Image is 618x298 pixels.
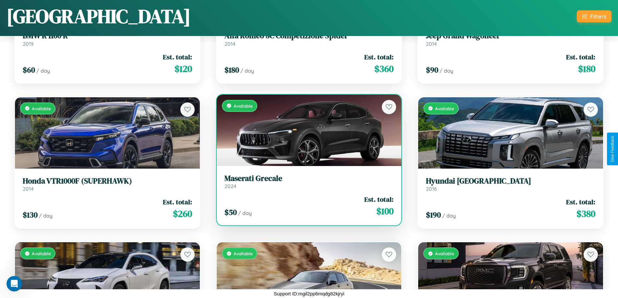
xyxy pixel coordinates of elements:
[32,106,51,111] span: Available
[163,197,192,207] span: Est. total:
[426,31,595,47] a: Jeep Grand Wagoneer2014
[426,41,437,47] span: 2014
[566,197,595,207] span: Est. total:
[224,207,237,218] span: $ 50
[426,176,595,186] h3: Hyundai [GEOGRAPHIC_DATA]
[274,289,345,298] p: Support ID: mgil2pp6mqdg82kjryi
[39,212,53,219] span: / day
[224,65,239,75] span: $ 180
[426,209,441,220] span: $ 190
[566,52,595,62] span: Est. total:
[163,52,192,62] span: Est. total:
[234,251,253,256] span: Available
[590,13,606,20] div: Filters
[23,209,38,220] span: $ 130
[23,31,192,47] a: BMW R 1100 R2019
[23,41,34,47] span: 2019
[23,176,192,192] a: Honda VTR1000F (SUPERHAWK)2014
[364,52,394,62] span: Est. total:
[23,185,34,192] span: 2014
[435,106,454,111] span: Available
[224,174,394,190] a: Maserati Grecale2024
[224,174,394,183] h3: Maserati Grecale
[224,41,236,47] span: 2014
[23,65,35,75] span: $ 60
[577,10,612,22] button: Filters
[173,207,192,220] span: $ 260
[426,31,595,41] h3: Jeep Grand Wagoneer
[435,251,454,256] span: Available
[610,136,615,162] div: Give Feedback
[32,251,51,256] span: Available
[6,276,22,292] iframe: Intercom live chat
[23,31,192,41] h3: BMW R 1100 R
[175,62,192,75] span: $ 120
[374,62,394,75] span: $ 360
[36,67,50,74] span: / day
[364,195,394,204] span: Est. total:
[376,205,394,218] span: $ 100
[224,183,236,189] span: 2024
[6,3,191,30] h1: [GEOGRAPHIC_DATA]
[426,176,595,192] a: Hyundai [GEOGRAPHIC_DATA]2016
[576,207,595,220] span: $ 380
[426,185,437,192] span: 2016
[224,31,394,41] h3: Alfa Romeo 8C Competizione Spider
[23,176,192,186] h3: Honda VTR1000F (SUPERHAWK)
[224,31,394,47] a: Alfa Romeo 8C Competizione Spider2014
[578,62,595,75] span: $ 180
[426,65,438,75] span: $ 90
[234,103,253,109] span: Available
[440,67,453,74] span: / day
[238,210,252,216] span: / day
[442,212,456,219] span: / day
[240,67,254,74] span: / day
